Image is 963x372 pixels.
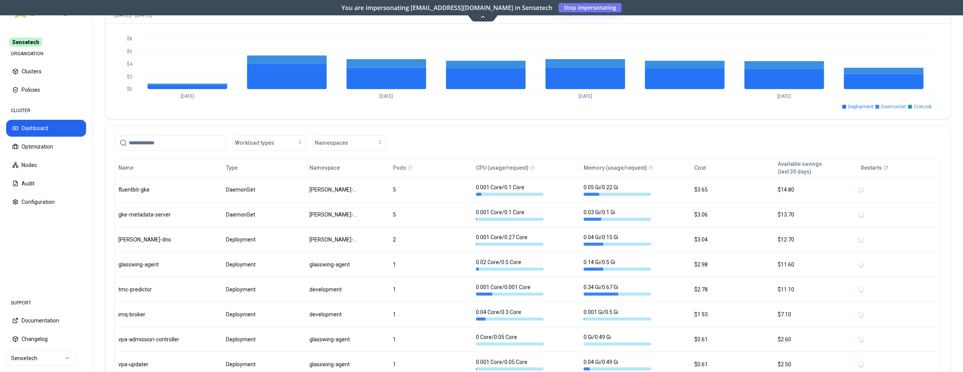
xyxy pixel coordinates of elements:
[127,86,132,92] tspan: $0
[127,74,132,79] tspan: $2
[694,160,706,175] button: Cost
[6,81,86,98] button: Policies
[694,236,771,243] div: $3.04
[778,236,854,243] div: $12.70
[778,211,854,218] div: $13.70
[778,311,854,318] div: $7.10
[226,236,303,243] div: Deployment
[778,336,854,343] div: $2.60
[118,160,133,175] button: Name
[848,104,873,110] span: Deployment
[6,331,86,347] button: Changelog
[694,336,771,343] div: $0.61
[309,336,359,343] div: glasswing-agent
[6,103,86,118] div: CLUSTER
[914,104,931,110] span: CronJob
[6,46,86,61] div: ORGANISATION
[118,360,186,368] div: vpa-updater
[226,360,303,368] div: Deployment
[309,186,359,193] div: kube-system
[235,139,274,147] span: Workload types
[6,157,86,174] button: Nodes
[6,193,86,210] button: Configuration
[694,311,771,318] div: $1.93
[476,184,544,196] div: 0.001 Core / 0.1 Core
[476,333,544,346] div: 0 Core / 0.05 Core
[584,160,647,175] button: Memory (usage/request)
[584,208,651,221] div: 0.03 Gi / 0.1 Gi
[778,160,822,175] button: Available savings(last 30 days)
[309,360,359,368] div: glasswing-agent
[226,311,303,318] div: Deployment
[778,186,854,193] div: $14.80
[118,186,186,193] div: fluentbit-gke
[584,233,651,246] div: 0.04 Gi / 0.15 Gi
[309,286,359,293] div: development
[118,261,186,268] div: glasswing-agent
[6,63,86,80] button: Clusters
[476,283,544,296] div: 0.001 Core / 0.001 Core
[778,261,854,268] div: $11.60
[777,94,791,99] tspan: [DATE]
[118,286,186,293] div: tmc-predictor
[393,286,469,293] div: 1
[584,283,651,296] div: 0.34 Gi / 0.67 Gi
[181,94,194,99] tspan: [DATE]
[584,308,651,321] div: 0.001 Gi / 0.5 Gi
[476,208,544,221] div: 0.001 Core / 0.1 Core
[476,358,544,370] div: 0.001 Core / 0.05 Core
[127,61,133,67] tspan: $4
[9,38,42,47] span: Sensetech
[393,160,406,175] button: Pods
[226,211,303,218] div: DaemonSet
[778,360,854,368] div: $2.50
[579,94,592,99] tspan: [DATE]
[226,336,303,343] div: Deployment
[476,233,544,246] div: 0.001 Core / 0.27 Core
[476,160,529,175] button: CPU (usage/request)
[312,135,386,150] button: Namespaces
[476,258,544,271] div: 0.02 Core / 0.5 Core
[476,308,544,321] div: 0.04 Core / 0.3 Core
[118,311,186,318] div: imq-broker
[694,286,771,293] div: $2.78
[6,138,86,155] button: Optimization
[694,261,771,268] div: $2.98
[226,160,238,175] button: Type
[127,36,132,41] tspan: $8
[309,311,359,318] div: development
[315,139,348,147] span: Namespaces
[226,286,303,293] div: Deployment
[694,211,771,218] div: $3.06
[694,186,771,193] div: $3.65
[118,336,186,343] div: vpa-admission-controller
[127,49,132,54] tspan: $6
[393,360,469,368] div: 1
[226,186,303,193] div: DaemonSet
[393,211,469,218] div: 5
[584,358,651,370] div: 0.04 Gi / 0.49 Gi
[861,164,882,172] p: Restarts
[232,135,306,150] button: Workload types
[778,286,854,293] div: $11.10
[694,360,771,368] div: $0.61
[393,336,469,343] div: 1
[6,120,86,137] button: Dashboard
[584,184,651,196] div: 0.05 Gi / 0.22 Gi
[6,175,86,192] button: Audit
[881,104,906,110] span: DaemonSet
[584,333,651,346] div: 0 Gi / 0.49 Gi
[584,258,651,271] div: 0.14 Gi / 0.5 Gi
[393,186,469,193] div: 5
[379,94,393,99] tspan: [DATE]
[393,311,469,318] div: 1
[118,236,186,243] div: kube-dns
[6,295,86,311] div: SUPPORT
[309,261,359,268] div: glasswing-agent
[393,261,469,268] div: 1
[393,236,469,243] div: 2
[118,211,186,218] div: gke-metadata-server
[309,211,359,218] div: kube-system
[6,312,86,329] button: Documentation
[226,261,303,268] div: Deployment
